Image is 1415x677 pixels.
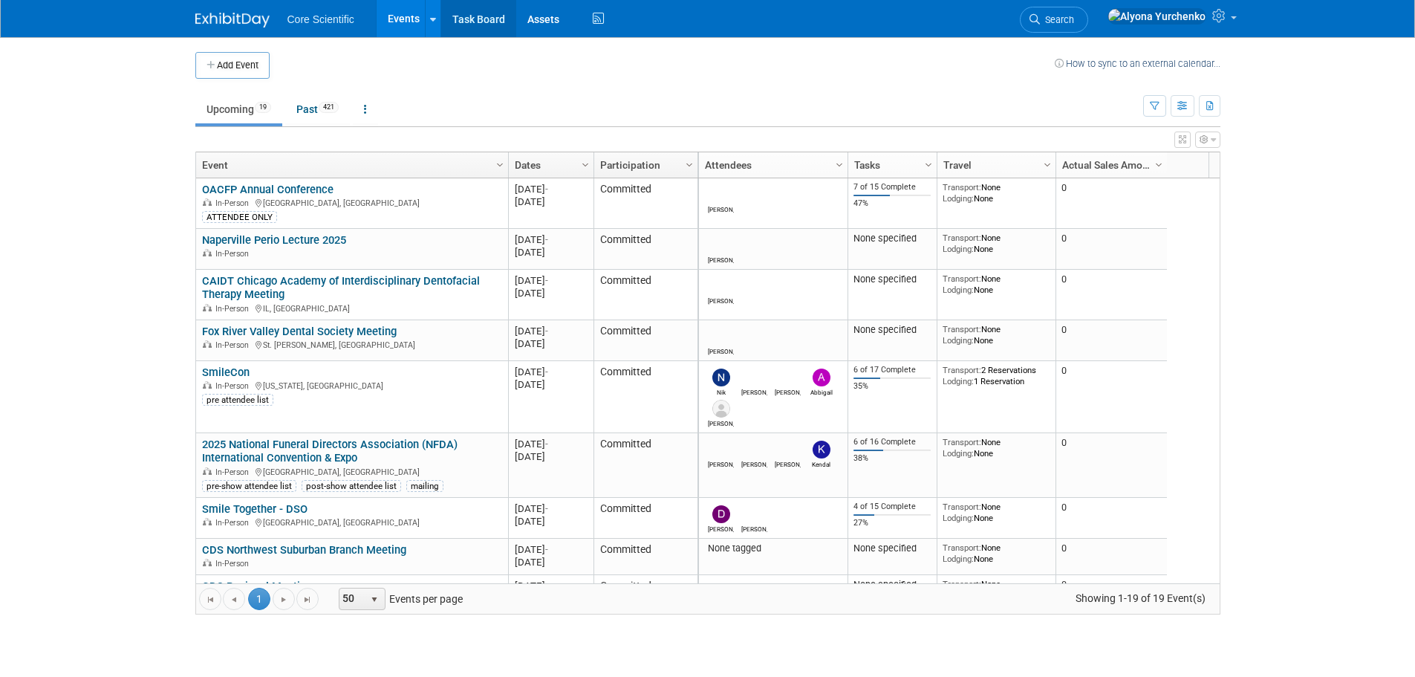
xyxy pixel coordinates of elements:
[741,386,767,396] div: James Belshe
[579,159,591,171] span: Column Settings
[339,589,365,609] span: 50
[943,448,974,459] span: Lodging:
[1061,588,1219,609] span: Showing 1-19 of 19 Event(s)
[746,369,764,386] img: James Belshe
[1107,8,1206,25] img: Alyona Yurchenko
[203,198,212,206] img: In-Person Event
[1055,270,1167,320] td: 0
[779,369,797,386] img: Dylan Gara
[1055,229,1167,270] td: 0
[195,52,270,79] button: Add Event
[492,152,508,175] a: Column Settings
[223,588,245,610] a: Go to the previous page
[831,152,848,175] a: Column Settings
[943,542,981,553] span: Transport:
[712,441,730,459] img: Robert Dittmann
[203,559,212,566] img: In-Person Event
[708,386,734,396] div: Nik Koelblinger
[943,273,1050,295] div: None None
[708,254,734,264] div: Robert Dittmann
[202,366,250,379] a: SmileCon
[302,594,313,606] span: Go to the last page
[1062,152,1157,178] a: Actual Sales Amount
[593,320,697,361] td: Committed
[515,543,587,556] div: [DATE]
[943,273,981,284] span: Transport:
[943,437,981,447] span: Transport:
[943,244,974,254] span: Lodging:
[683,159,695,171] span: Column Settings
[202,580,312,593] a: CDS Regional Meeting
[545,325,548,337] span: -
[406,480,443,492] div: mailing
[545,184,548,195] span: -
[228,594,240,606] span: Go to the previous page
[593,270,697,320] td: Committed
[255,102,271,113] span: 19
[708,523,734,533] div: Dan Boro
[708,459,734,468] div: Robert Dittmann
[515,438,587,450] div: [DATE]
[943,182,981,192] span: Transport:
[943,579,1050,600] div: None None
[203,249,212,256] img: In-Person Event
[202,302,501,314] div: IL, [GEOGRAPHIC_DATA]
[943,376,974,386] span: Lodging:
[204,594,216,606] span: Go to the first page
[319,102,339,113] span: 421
[712,505,730,523] img: Dan Boro
[775,459,801,468] div: Dylan Gara
[853,233,931,244] div: None specified
[741,523,767,533] div: Julie Serrano
[195,13,270,27] img: ExhibitDay
[712,369,730,386] img: Nik Koelblinger
[712,236,730,254] img: Robert Dittmann
[515,580,587,592] div: [DATE]
[853,542,931,554] div: None specified
[273,588,295,610] a: Go to the next page
[1020,7,1088,33] a: Search
[215,381,253,391] span: In-Person
[708,204,734,213] div: Mike McKenna
[746,441,764,459] img: Mike McKenna
[368,594,380,606] span: select
[515,183,587,195] div: [DATE]
[202,183,334,196] a: OACFP Annual Conference
[808,459,834,468] div: Kendal Pobol
[853,453,931,464] div: 38%
[278,594,290,606] span: Go to the next page
[943,182,1050,204] div: None None
[202,338,501,351] div: St. [PERSON_NAME], [GEOGRAPHIC_DATA]
[853,579,931,591] div: None specified
[202,502,308,516] a: Smile Together - DSO
[515,450,587,463] div: [DATE]
[1055,361,1167,433] td: 0
[943,437,1050,459] div: None None
[943,193,974,204] span: Lodging:
[1041,159,1053,171] span: Column Settings
[199,588,221,610] a: Go to the first page
[215,559,253,569] span: In-Person
[215,518,253,528] span: In-Person
[202,379,501,392] div: [US_STATE], [GEOGRAPHIC_DATA]
[203,381,212,389] img: In-Person Event
[779,441,797,459] img: Dylan Gara
[515,378,587,391] div: [DATE]
[943,542,1050,564] div: None None
[853,273,931,285] div: None specified
[215,340,253,350] span: In-Person
[853,324,931,336] div: None specified
[833,159,845,171] span: Column Settings
[545,275,548,286] span: -
[853,381,931,392] div: 35%
[515,337,587,350] div: [DATE]
[708,295,734,305] div: Robert Dittmann
[705,152,838,178] a: Attendees
[319,588,478,610] span: Events per page
[920,152,937,175] a: Column Settings
[943,365,981,375] span: Transport:
[704,542,842,554] div: None tagged
[302,480,401,492] div: post-show attendee list
[202,233,346,247] a: Naperville Perio Lecture 2025
[1055,433,1167,498] td: 0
